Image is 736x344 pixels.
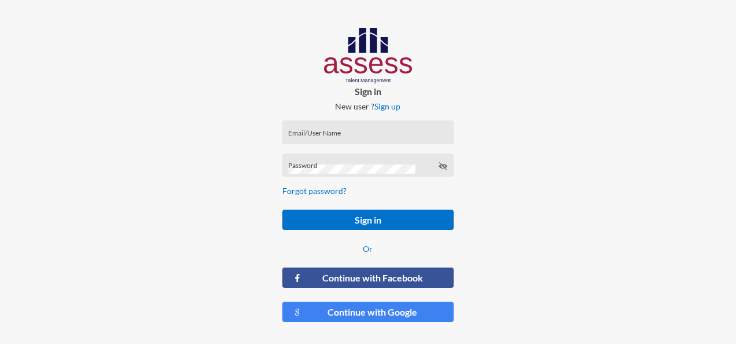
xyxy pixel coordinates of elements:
p: Or [282,244,454,254]
img: AssessLogoo.svg [324,28,413,83]
p: Sign in [273,86,463,97]
a: Forgot password? [282,186,347,196]
button: Sign in [282,210,454,230]
p: New user ? [273,101,463,111]
a: Sign up [374,101,400,111]
button: Continue with Google [282,302,454,322]
button: Continue with Facebook [282,268,454,288]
